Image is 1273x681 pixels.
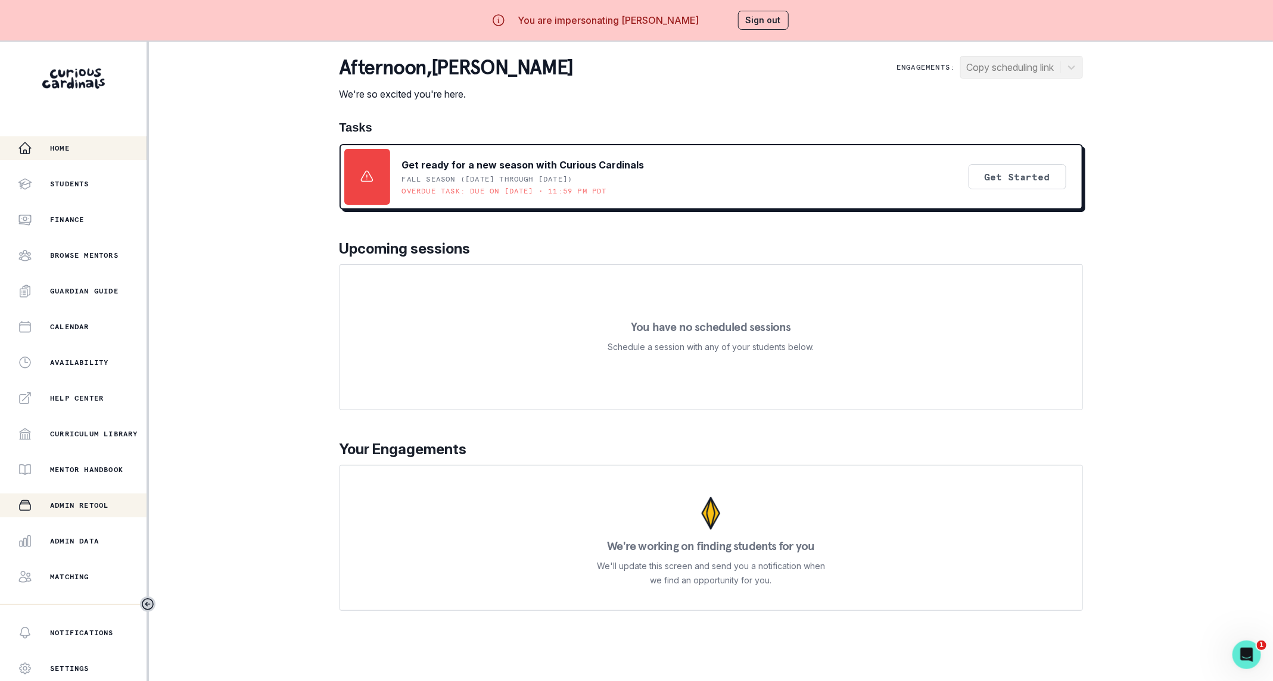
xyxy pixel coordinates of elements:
p: Help Center [50,393,104,403]
p: We're working on finding students for you [607,540,814,552]
p: Mentor Handbook [50,465,123,474]
button: Toggle sidebar [140,596,155,612]
iframe: Intercom live chat [1232,641,1261,669]
p: Get ready for a new season with Curious Cardinals [402,158,645,172]
p: You have no scheduled sessions [631,321,791,333]
p: We're so excited you're here. [340,87,574,101]
p: Your Engagements [340,439,1083,460]
p: Settings [50,664,89,673]
img: Curious Cardinals Logo [42,68,105,89]
h1: Tasks [340,120,1083,135]
p: Upcoming sessions [340,238,1083,260]
p: Overdue task: Due on [DATE] • 11:59 PM PDT [402,186,607,196]
p: Engagements: [897,63,955,72]
span: 1 [1257,641,1266,650]
p: You are impersonating [PERSON_NAME] [518,13,699,27]
p: afternoon , [PERSON_NAME] [340,56,574,80]
p: Fall Season ([DATE] through [DATE]) [402,174,573,184]
p: Admin Retool [50,501,108,510]
p: Browse Mentors [50,251,119,260]
p: Calendar [50,322,89,332]
p: Notifications [50,628,114,638]
p: Home [50,143,70,153]
p: Guardian Guide [50,286,119,296]
p: Finance [50,215,84,224]
p: Matching [50,572,89,582]
p: Availability [50,358,108,367]
p: We'll update this screen and send you a notification when we find an opportunity for you. [597,559,826,588]
p: Students [50,179,89,189]
p: Admin Data [50,536,99,546]
button: Get Started [969,164,1066,189]
button: Sign out [738,11,789,30]
p: Curriculum Library [50,429,138,439]
p: Schedule a session with any of your students below. [608,340,814,354]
